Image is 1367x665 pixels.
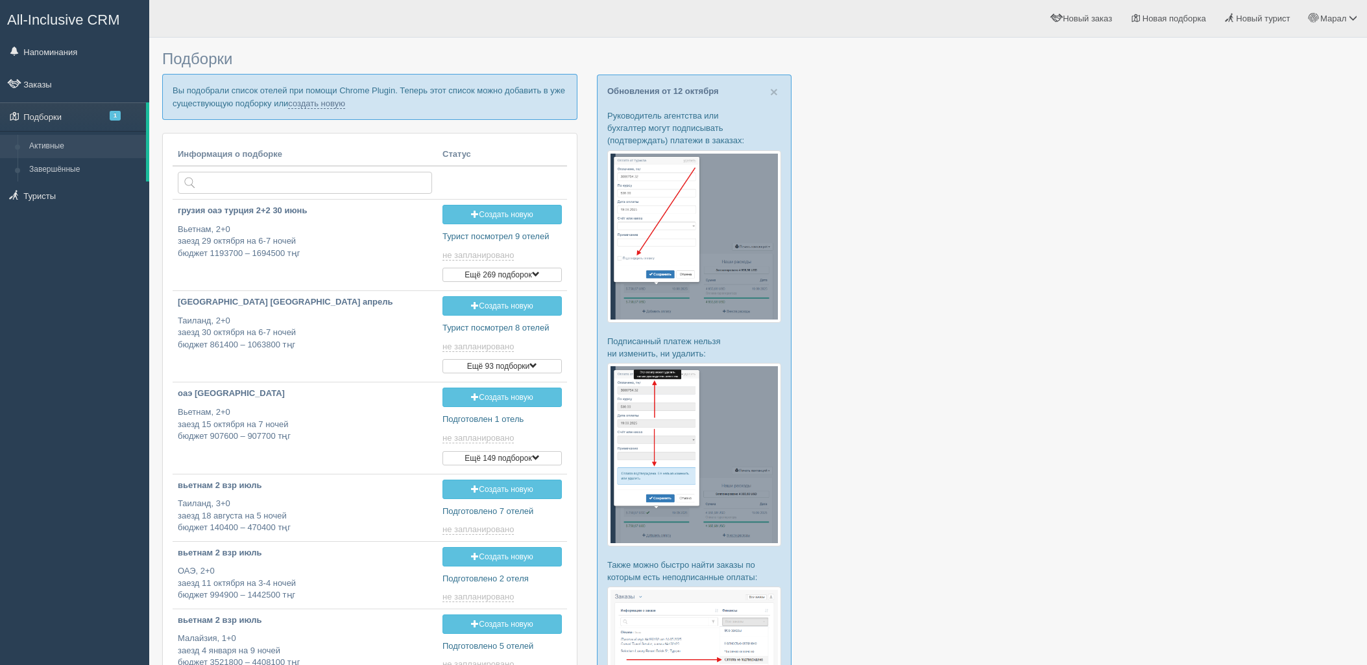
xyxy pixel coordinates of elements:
p: вьетнам 2 взр июль [178,547,432,559]
span: All-Inclusive CRM [7,12,120,28]
span: не запланировано [442,592,514,602]
a: Создать новую [442,547,562,566]
p: Вы подобрали список отелей при помощи Chrome Plugin. Теперь этот список можно добавить в уже суще... [162,74,577,119]
a: Создать новую [442,614,562,634]
img: %D0%BF%D0%BE%D0%B4%D1%82%D0%B2%D0%B5%D1%80%D0%B6%D0%B4%D0%B5%D0%BD%D0%B8%D0%B5-%D0%BE%D0%BF%D0%BB... [607,150,781,323]
a: Создать новую [442,296,562,316]
a: вьетнам 2 взр июль ОАЭ, 2+0заезд 11 октября на 3-4 ночейбюджет 994900 – 1442500 тңг [173,542,437,607]
span: Новый турист [1236,14,1290,23]
button: Close [770,85,778,99]
a: не запланировано [442,592,516,602]
span: не запланировано [442,433,514,443]
a: вьетнам 2 взр июль Таиланд, 3+0заезд 18 августа на 5 ночейбюджет 140400 – 470400 тңг [173,474,437,540]
a: Обновления от 12 октября [607,86,719,96]
p: грузия оаэ турция 2+2 30 июнь [178,205,432,217]
button: Ещё 149 подборок [442,451,562,465]
a: не запланировано [442,433,516,443]
p: ОАЭ, 2+0 заезд 11 октября на 3-4 ночей бюджет 994900 – 1442500 тңг [178,565,432,601]
span: 1 [110,111,121,121]
p: Турист посмотрел 8 отелей [442,322,562,334]
span: Новый заказ [1063,14,1112,23]
a: All-Inclusive CRM [1,1,149,36]
p: Подготовлено 2 отеля [442,573,562,585]
p: Турист посмотрел 9 отелей [442,231,562,243]
a: Создать новую [442,388,562,407]
p: Подготовлено 5 отелей [442,640,562,653]
button: Ещё 93 подборки [442,359,562,373]
span: не запланировано [442,524,514,535]
a: грузия оаэ турция 2+2 30 июнь Вьетнам, 2+0заезд 29 октября на 6-7 ночейбюджет 1193700 – 1694500 тңг [173,200,437,270]
p: вьетнам 2 взр июль [178,614,432,627]
a: не запланировано [442,342,516,352]
a: не запланировано [442,524,516,535]
span: × [770,84,778,99]
a: создать новую [288,99,345,109]
span: не запланировано [442,250,514,261]
button: Ещё 269 подборок [442,268,562,282]
p: Таиланд, 2+0 заезд 30 октября на 6-7 ночей бюджет 861400 – 1063800 тңг [178,315,432,351]
p: Также можно быстро найти заказы по которым есть неподписанные оплаты: [607,559,781,583]
p: [GEOGRAPHIC_DATA] [GEOGRAPHIC_DATA] апрель [178,296,432,309]
th: Информация о подборке [173,143,437,167]
a: не запланировано [442,250,516,261]
span: Подборки [162,50,232,67]
p: Таиланд, 3+0 заезд 18 августа на 5 ночей бюджет 140400 – 470400 тңг [178,498,432,534]
p: Вьетнам, 2+0 заезд 15 октября на 7 ночей бюджет 907600 – 907700 тңг [178,406,432,443]
a: Создать новую [442,480,562,499]
p: Подписанный платеж нельзя ни изменить, ни удалить: [607,335,781,360]
p: Руководитель агентства или бухгалтер могут подписывать (подтверждать) платежи в заказах: [607,110,781,146]
a: [GEOGRAPHIC_DATA] [GEOGRAPHIC_DATA] апрель Таиланд, 2+0заезд 30 октября на 6-7 ночейбюджет 861400... [173,291,437,362]
a: Завершённые [23,158,146,181]
p: Вьетнам, 2+0 заезд 29 октября на 6-7 ночей бюджет 1193700 – 1694500 тңг [178,224,432,260]
a: Активные [23,135,146,158]
span: не запланировано [442,342,514,352]
a: Создать новую [442,205,562,224]
p: оаэ [GEOGRAPHIC_DATA] [178,388,432,400]
th: Статус [437,143,567,167]
input: Поиск по стране или туристу [178,172,432,194]
p: Подготовлен 1 отель [442,414,562,426]
a: оаэ [GEOGRAPHIC_DATA] Вьетнам, 2+0заезд 15 октября на 7 ночейбюджет 907600 – 907700 тңг [173,382,437,453]
img: %D0%BF%D0%BE%D0%B4%D1%82%D0%B2%D0%B5%D1%80%D0%B6%D0%B4%D0%B5%D0%BD%D0%B8%D0%B5-%D0%BE%D0%BF%D0%BB... [607,363,781,546]
p: Подготовлено 7 отелей [442,506,562,518]
span: Марал [1320,14,1346,23]
span: Новая подборка [1143,14,1206,23]
p: вьетнам 2 взр июль [178,480,432,492]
